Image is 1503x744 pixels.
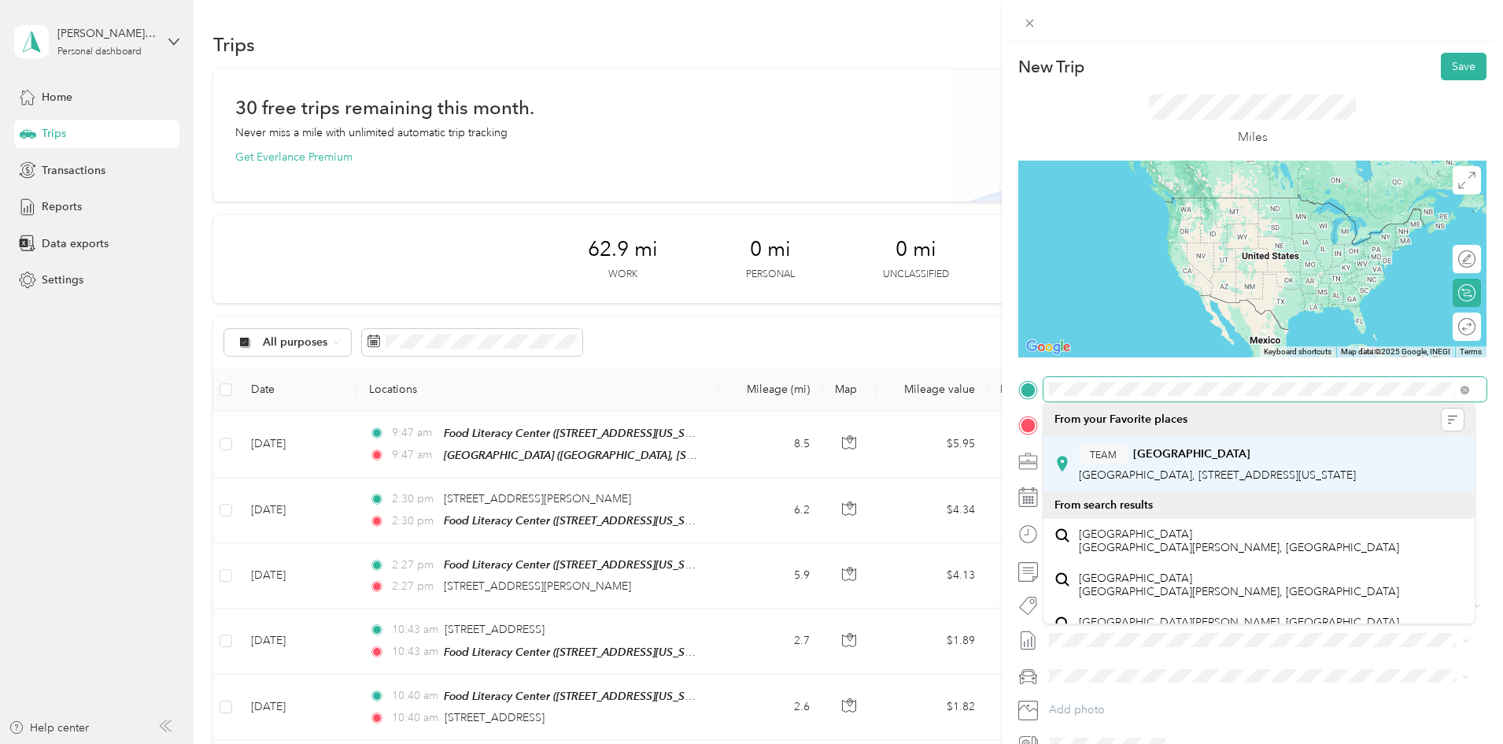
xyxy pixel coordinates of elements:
[1441,53,1486,80] button: Save
[1079,445,1128,465] button: TEAM
[1264,346,1331,357] button: Keyboard shortcuts
[1341,347,1450,356] span: Map data ©2025 Google, INEGI
[1054,498,1153,512] span: From search results
[1090,447,1117,461] span: TEAM
[1415,656,1503,744] iframe: Everlance-gr Chat Button Frame
[1043,699,1486,721] button: Add photo
[1018,56,1084,78] p: New Trip
[1238,128,1268,147] p: Miles
[1079,572,1399,599] span: [GEOGRAPHIC_DATA] [GEOGRAPHIC_DATA][PERSON_NAME], [GEOGRAPHIC_DATA]
[1079,468,1356,482] span: [GEOGRAPHIC_DATA], [STREET_ADDRESS][US_STATE]
[1079,616,1399,630] span: [GEOGRAPHIC_DATA][PERSON_NAME], [GEOGRAPHIC_DATA]
[1133,447,1250,461] strong: [GEOGRAPHIC_DATA]
[1079,527,1399,555] span: [GEOGRAPHIC_DATA] [GEOGRAPHIC_DATA][PERSON_NAME], [GEOGRAPHIC_DATA]
[1054,413,1187,427] span: From your Favorite places
[1022,337,1074,357] img: Google
[1022,337,1074,357] a: Open this area in Google Maps (opens a new window)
